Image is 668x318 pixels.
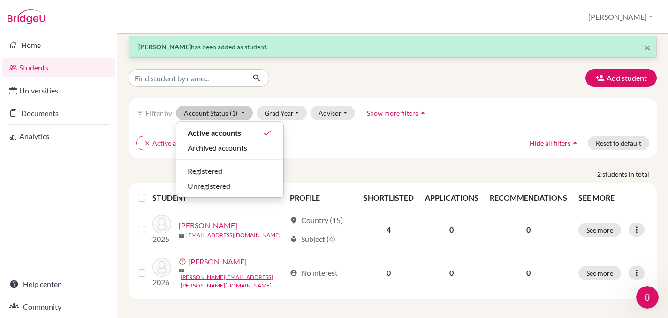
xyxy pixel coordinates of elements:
a: [PERSON_NAME] [188,256,247,267]
strong: [PERSON_NAME] [138,43,191,51]
a: Home [2,36,115,54]
div: No interest [290,267,338,279]
span: Registered [188,165,222,177]
span: Hide all filters [530,139,570,147]
span: location_on [290,217,297,224]
i: arrow_drop_up [418,108,427,117]
button: See more [578,266,621,280]
a: Universities [2,81,115,100]
span: Unregistered [188,180,230,192]
td: 4 [358,209,419,250]
span: × [644,40,651,54]
a: Community [2,297,115,316]
td: 0 [419,250,484,295]
button: Archived accounts [176,140,283,155]
button: See more [578,223,621,237]
div: Subject (4) [290,233,335,245]
th: RECOMMENDATIONS [484,186,573,209]
button: Registered [176,163,283,178]
span: account_circle [290,269,297,277]
i: arrow_drop_up [570,138,580,147]
input: Find student by name... [129,69,245,87]
div: Country (15) [290,215,343,226]
span: mail [179,233,184,239]
button: Active accountsdone [176,125,283,140]
a: [PERSON_NAME] [179,220,237,231]
p: has been added as student. [138,42,647,52]
button: Close [644,42,651,53]
img: Griffin, Sophia [152,258,171,277]
span: Active accounts [188,127,241,139]
button: [PERSON_NAME] [584,8,657,26]
span: mail [179,268,184,273]
button: Show more filtersarrow_drop_up [359,106,435,120]
span: Show more filters [367,109,418,117]
a: [PERSON_NAME][EMAIL_ADDRESS][PERSON_NAME][DOMAIN_NAME] [181,273,286,290]
i: filter_list [136,109,144,116]
button: clearActive accounts [136,136,207,150]
a: [EMAIL_ADDRESS][DOMAIN_NAME] [186,231,281,240]
button: Reset to default [588,136,649,150]
i: done [263,128,272,138]
span: students in total [602,169,657,179]
span: Archived accounts [188,142,247,154]
th: SEE MORE [573,186,653,209]
a: Analytics [2,127,115,146]
div: Account Status(1) [176,121,284,198]
strong: 2 [597,169,602,179]
button: Account Status(1) [176,106,253,120]
img: Craker, Steph [152,215,171,233]
iframe: Intercom live chat [636,286,659,309]
img: Bridge-U [8,9,45,24]
i: clear [144,140,151,147]
button: Grad Year [257,106,307,120]
p: 2026 [152,277,171,288]
th: SHORTLISTED [358,186,419,209]
p: 2025 [152,233,171,245]
th: STUDENT [152,186,284,209]
p: 0 [490,267,567,279]
button: Hide all filtersarrow_drop_up [522,136,588,150]
td: 0 [358,250,419,295]
button: Unregistered [176,178,283,194]
span: error_outline [179,258,188,265]
span: local_library [290,235,297,243]
a: Students [2,58,115,77]
p: 0 [490,224,567,235]
th: PROFILE [284,186,358,209]
td: 0 [419,209,484,250]
span: Filter by [145,109,172,117]
span: (1) [230,109,237,117]
a: Help center [2,275,115,294]
button: Advisor [311,106,355,120]
a: Documents [2,104,115,123]
button: Add student [585,69,657,87]
th: APPLICATIONS [419,186,484,209]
